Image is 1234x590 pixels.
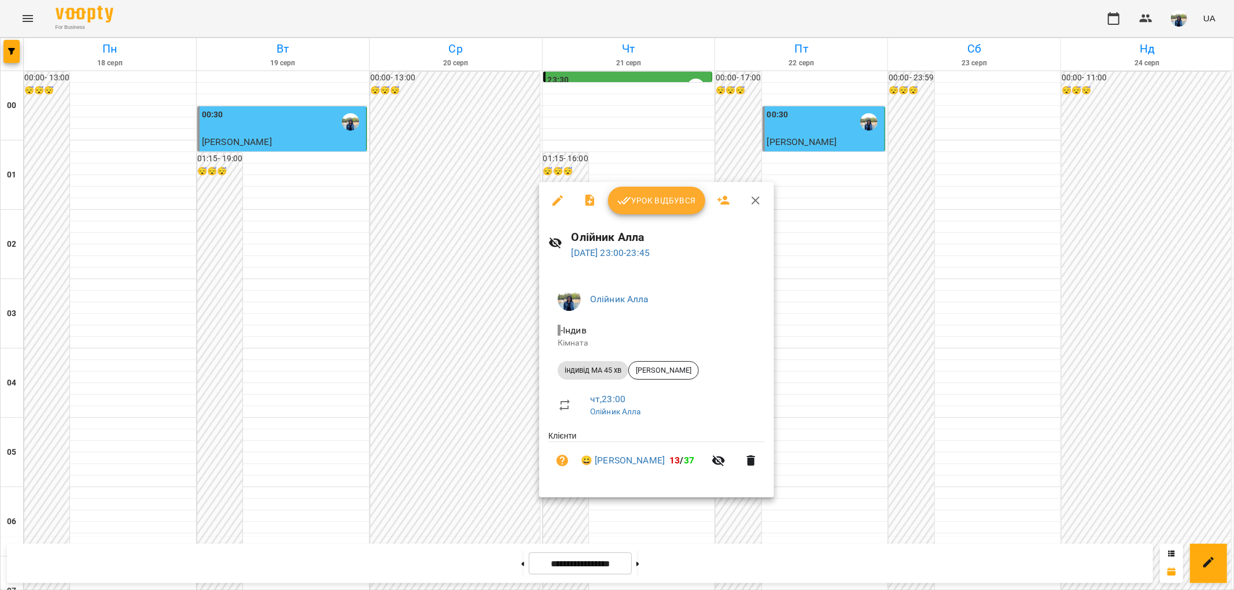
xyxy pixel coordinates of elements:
button: Візит ще не сплачено. Додати оплату? [548,447,576,474]
h6: Олійник Алла [572,228,765,246]
span: 37 [684,455,694,466]
span: [PERSON_NAME] [629,365,698,376]
a: Олійник Алла [590,407,641,416]
a: 😀 [PERSON_NAME] [581,454,665,467]
span: - Індив [558,325,589,336]
img: 79bf113477beb734b35379532aeced2e.jpg [558,288,581,311]
b: / [669,455,694,466]
button: Урок відбувся [608,187,705,214]
span: індивід МА 45 хв [558,365,628,376]
span: Урок відбувся [617,194,696,207]
a: чт , 23:00 [590,394,625,405]
span: 13 [669,455,680,466]
a: Олійник Алла [590,294,649,305]
p: Кімната [558,337,756,349]
a: [DATE] 23:00-23:45 [572,247,650,258]
div: [PERSON_NAME] [628,361,699,380]
ul: Клієнти [548,430,765,484]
